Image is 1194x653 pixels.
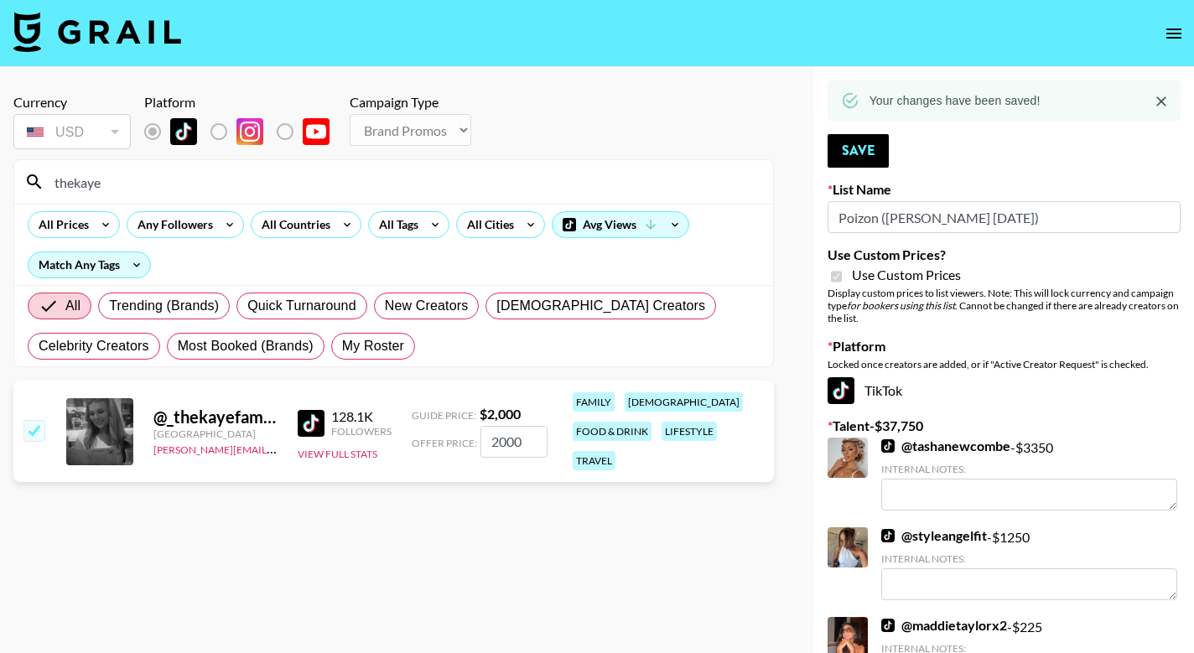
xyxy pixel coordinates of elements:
[881,438,1177,510] div: - $ 3350
[331,408,392,425] div: 128.1K
[480,406,521,422] strong: $ 2,000
[13,12,181,52] img: Grail Talent
[298,410,324,437] img: TikTok
[303,118,330,145] img: YouTube
[412,437,477,449] span: Offer Price:
[662,422,717,441] div: lifestyle
[178,336,314,356] span: Most Booked (Brands)
[144,94,343,111] div: Platform
[252,212,334,237] div: All Countries
[457,212,517,237] div: All Cities
[828,287,1181,324] div: Display custom prices to list viewers. Note: This will lock currency and campaign type . Cannot b...
[369,212,422,237] div: All Tags
[881,527,1177,600] div: - $ 1250
[881,463,1177,475] div: Internal Notes:
[65,296,80,316] span: All
[881,438,1010,454] a: @tashanewcombe
[828,377,1181,404] div: TikTok
[1149,89,1174,114] button: Close
[881,529,895,542] img: TikTok
[13,111,131,153] div: Currency is locked to USD
[828,358,1181,371] div: Locked once creators are added, or if "Active Creator Request" is checked.
[153,428,278,440] div: [GEOGRAPHIC_DATA]
[44,168,763,195] input: Search by User Name
[298,448,377,460] button: View Full Stats
[331,425,392,438] div: Followers
[828,417,1181,434] label: Talent - $ 37,750
[13,94,131,111] div: Currency
[350,94,471,111] div: Campaign Type
[847,299,955,312] em: for bookers using this list
[828,338,1181,355] label: Platform
[39,336,149,356] span: Celebrity Creators
[342,336,404,356] span: My Roster
[153,407,278,428] div: @ _thekayefamily
[17,117,127,147] div: USD
[828,134,889,168] button: Save
[828,181,1181,198] label: List Name
[247,296,356,316] span: Quick Turnaround
[828,246,1181,263] label: Use Custom Prices?
[828,377,854,404] img: TikTok
[573,422,652,441] div: food & drink
[412,409,476,422] span: Guide Price:
[870,86,1041,116] div: Your changes have been saved!
[573,392,615,412] div: family
[881,617,1007,634] a: @maddietaylorx2
[385,296,469,316] span: New Creators
[625,392,743,412] div: [DEMOGRAPHIC_DATA]
[170,118,197,145] img: TikTok
[553,212,688,237] div: Avg Views
[1157,17,1191,50] button: open drawer
[144,114,343,149] div: List locked to TikTok.
[881,619,895,632] img: TikTok
[153,440,481,456] a: [PERSON_NAME][EMAIL_ADDRESS][PERSON_NAME][DOMAIN_NAME]
[127,212,216,237] div: Any Followers
[881,527,987,544] a: @styleangelfit
[496,296,705,316] span: [DEMOGRAPHIC_DATA] Creators
[573,451,615,470] div: travel
[109,296,219,316] span: Trending (Brands)
[236,118,263,145] img: Instagram
[881,552,1177,565] div: Internal Notes:
[852,267,961,283] span: Use Custom Prices
[29,212,92,237] div: All Prices
[881,439,895,453] img: TikTok
[480,426,548,458] input: 2,000
[29,252,150,277] div: Match Any Tags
